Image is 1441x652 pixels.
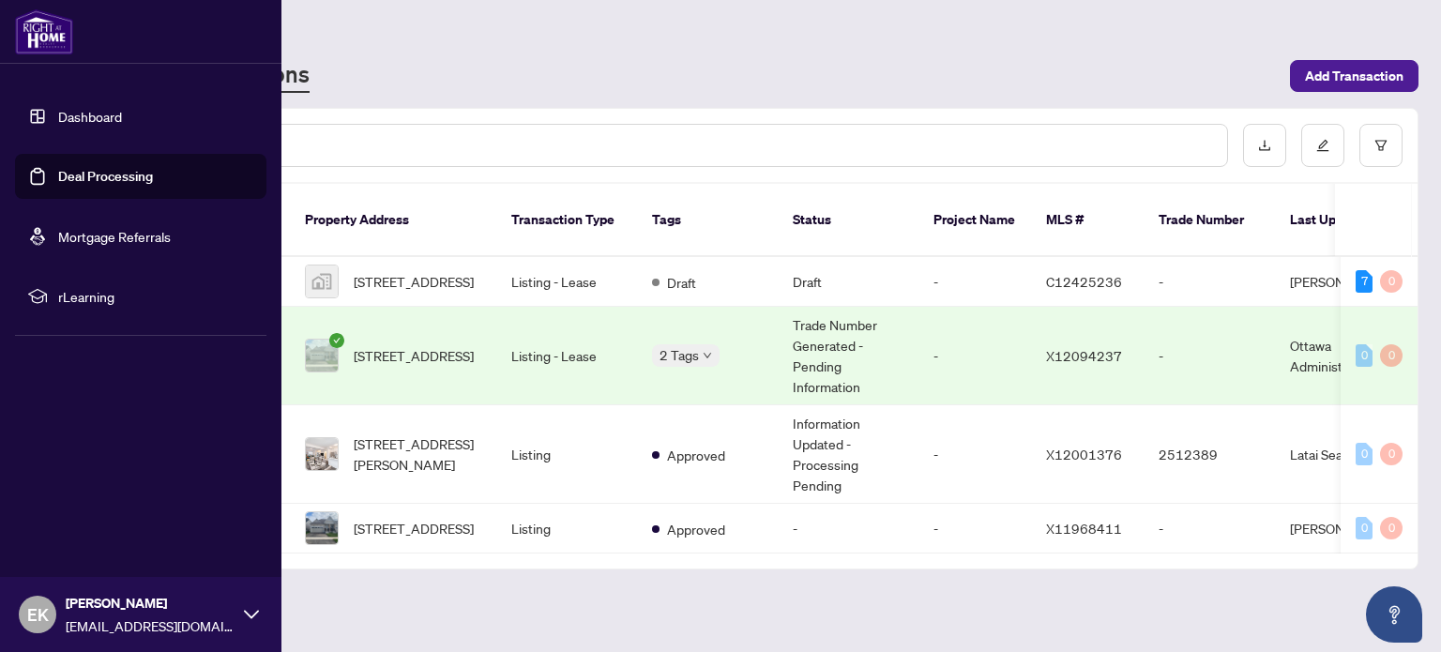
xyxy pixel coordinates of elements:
span: C12425236 [1046,273,1122,290]
span: [PERSON_NAME] [66,593,235,614]
button: filter [1359,124,1403,167]
span: EK [27,601,49,628]
td: Information Updated - Processing Pending [778,405,918,504]
th: Last Updated By [1275,184,1416,257]
th: Status [778,184,918,257]
td: Draft [778,257,918,307]
button: Add Transaction [1290,60,1418,92]
span: [EMAIL_ADDRESS][DOMAIN_NAME] [66,615,235,636]
span: down [703,351,712,360]
span: X12001376 [1046,446,1122,462]
td: - [778,504,918,553]
td: 2512389 [1144,405,1275,504]
span: 2 Tags [660,344,699,366]
td: - [918,405,1031,504]
a: Deal Processing [58,168,153,185]
span: rLearning [58,286,253,307]
img: thumbnail-img [306,265,338,297]
div: 0 [1380,443,1403,465]
div: 0 [1356,344,1373,367]
th: Project Name [918,184,1031,257]
img: thumbnail-img [306,512,338,544]
td: - [1144,504,1275,553]
div: 0 [1356,443,1373,465]
th: MLS # [1031,184,1144,257]
td: Listing - Lease [496,307,637,405]
td: Listing [496,504,637,553]
a: Mortgage Referrals [58,228,171,245]
th: Trade Number [1144,184,1275,257]
button: download [1243,124,1286,167]
span: [STREET_ADDRESS] [354,518,474,538]
span: Draft [667,272,696,293]
td: - [1144,257,1275,307]
td: Trade Number Generated - Pending Information [778,307,918,405]
td: - [918,307,1031,405]
td: [PERSON_NAME] [1275,257,1416,307]
span: [STREET_ADDRESS] [354,345,474,366]
th: Property Address [290,184,496,257]
img: thumbnail-img [306,438,338,470]
span: edit [1316,139,1329,152]
div: 0 [1380,344,1403,367]
span: Approved [667,445,725,465]
span: check-circle [329,333,344,348]
button: Open asap [1366,586,1422,643]
td: - [1144,307,1275,405]
th: Transaction Type [496,184,637,257]
td: Ottawa Administrator [1275,307,1416,405]
td: - [918,257,1031,307]
span: Approved [667,519,725,539]
span: [STREET_ADDRESS][PERSON_NAME] [354,433,481,475]
div: 7 [1356,270,1373,293]
td: Listing [496,405,637,504]
span: X11968411 [1046,520,1122,537]
div: 0 [1380,517,1403,539]
div: 0 [1380,270,1403,293]
td: [PERSON_NAME] [1275,504,1416,553]
img: logo [15,9,73,54]
span: filter [1374,139,1388,152]
a: Dashboard [58,108,122,125]
div: 0 [1356,517,1373,539]
td: Listing - Lease [496,257,637,307]
span: X12094237 [1046,347,1122,364]
span: Add Transaction [1305,61,1403,91]
button: edit [1301,124,1344,167]
td: - [918,504,1031,553]
span: download [1258,139,1271,152]
span: [STREET_ADDRESS] [354,271,474,292]
td: Latai Seadat [1275,405,1416,504]
th: Tags [637,184,778,257]
img: thumbnail-img [306,340,338,371]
